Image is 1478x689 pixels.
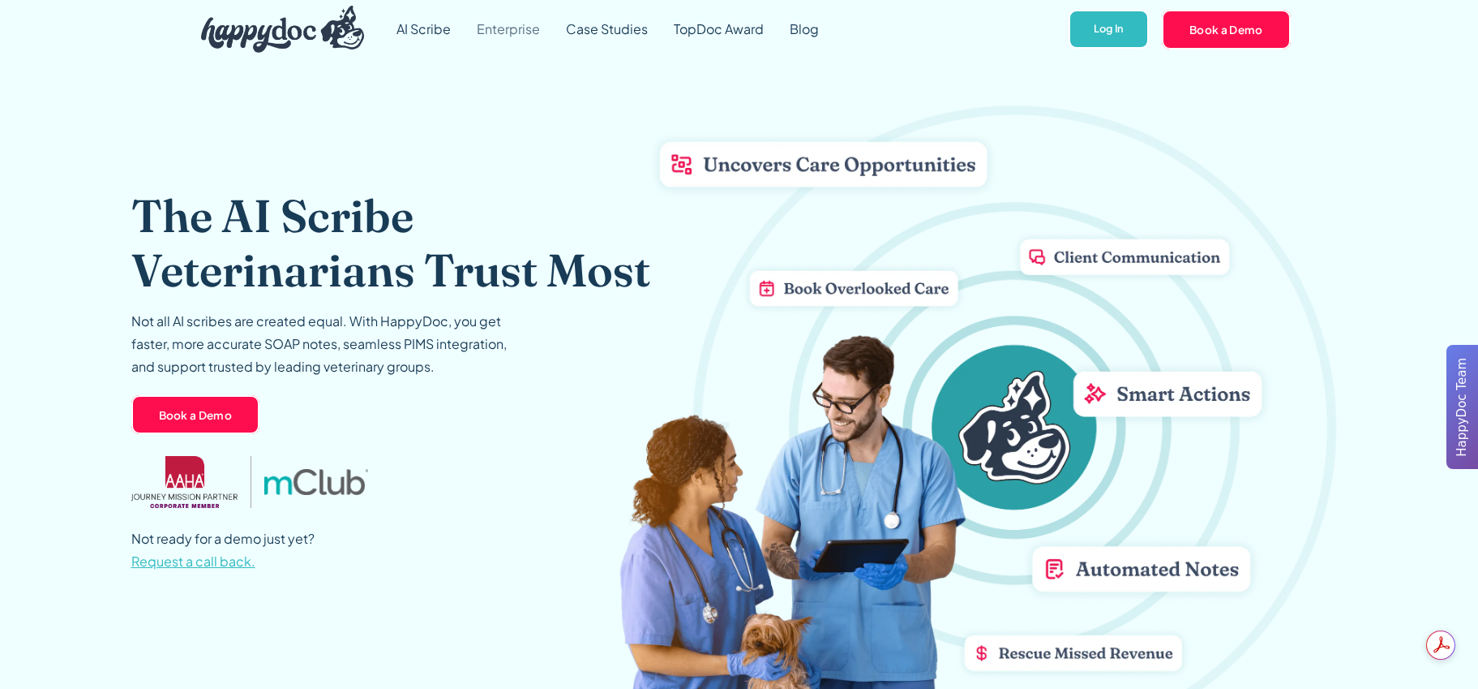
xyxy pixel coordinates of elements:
[131,456,238,508] img: AAHA Advantage logo
[264,469,368,495] img: mclub logo
[131,528,315,573] p: Not ready for a demo just yet?
[188,2,365,57] a: home
[1069,10,1149,50] a: Log In
[131,188,679,297] h1: The AI Scribe Veterinarians Trust Most
[131,553,255,570] span: Request a call back.
[131,395,260,434] a: Book a Demo
[201,6,365,53] img: HappyDoc Logo: A happy dog with his ear up, listening.
[1162,10,1291,49] a: Book a Demo
[131,310,521,378] p: Not all AI scribes are created equal. With HappyDoc, you get faster, more accurate SOAP notes, se...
